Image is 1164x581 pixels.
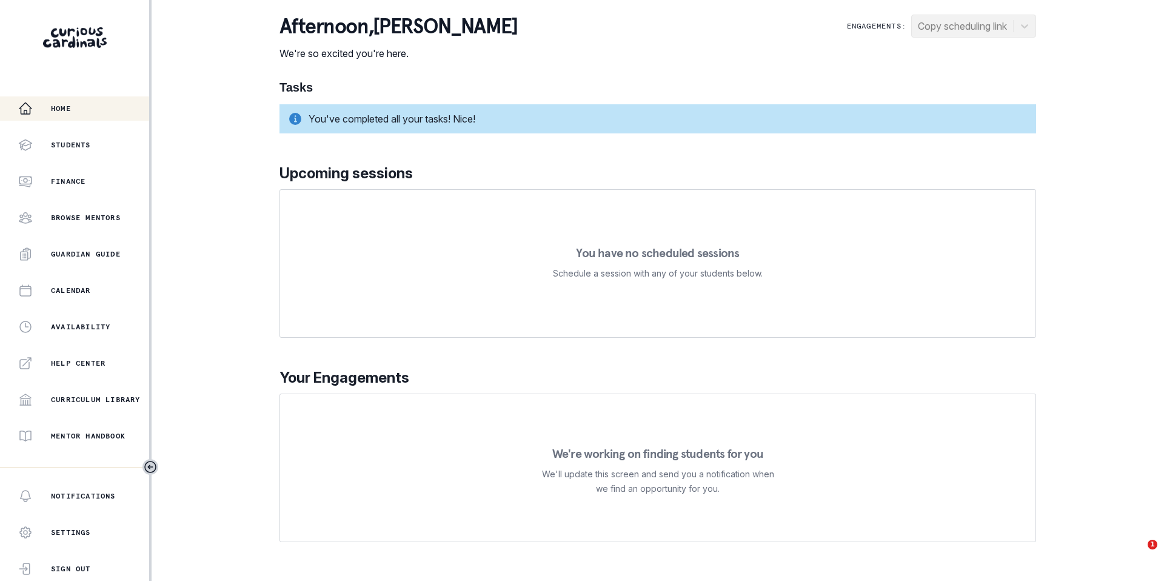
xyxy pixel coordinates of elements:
[279,46,518,61] p: We're so excited you're here.
[142,459,158,475] button: Toggle sidebar
[279,367,1036,389] p: Your Engagements
[51,395,141,405] p: Curriculum Library
[51,358,105,368] p: Help Center
[552,448,763,460] p: We're working on finding students for you
[279,15,518,39] p: afternoon , [PERSON_NAME]
[576,247,739,259] p: You have no scheduled sessions
[51,491,116,501] p: Notifications
[51,104,71,113] p: Home
[51,564,91,574] p: Sign Out
[51,431,125,441] p: Mentor Handbook
[553,266,763,281] p: Schedule a session with any of your students below.
[51,140,91,150] p: Students
[51,286,91,295] p: Calendar
[1148,540,1157,549] span: 1
[1123,540,1152,569] iframe: Intercom live chat
[279,104,1036,133] div: You've completed all your tasks! Nice!
[279,80,1036,95] h1: Tasks
[51,528,91,537] p: Settings
[541,467,774,496] p: We'll update this screen and send you a notification when we find an opportunity for you.
[51,176,85,186] p: Finance
[847,21,906,31] p: Engagements:
[43,27,107,48] img: Curious Cardinals Logo
[51,213,121,223] p: Browse Mentors
[51,322,110,332] p: Availability
[51,249,121,259] p: Guardian Guide
[279,163,1036,184] p: Upcoming sessions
